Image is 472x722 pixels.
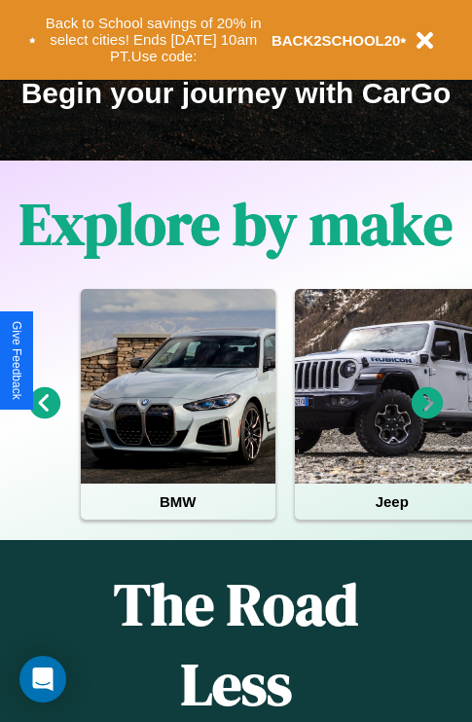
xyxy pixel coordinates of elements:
h1: Explore by make [19,184,453,264]
div: Open Intercom Messenger [19,656,66,703]
b: BACK2SCHOOL20 [272,32,401,49]
button: Back to School savings of 20% in select cities! Ends [DATE] 10am PT.Use code: [36,10,272,70]
div: Give Feedback [10,321,23,400]
h4: BMW [81,484,275,520]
